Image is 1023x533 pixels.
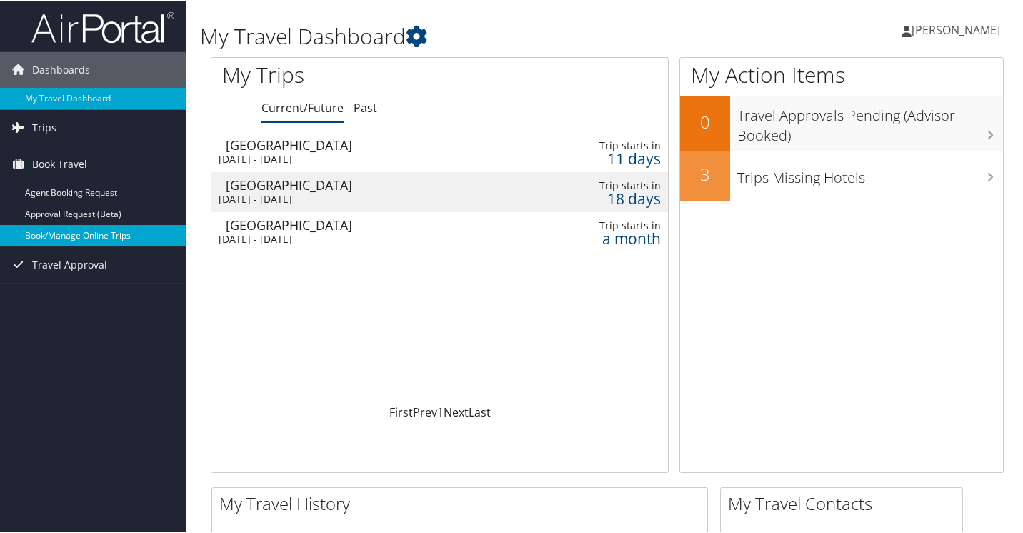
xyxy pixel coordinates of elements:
[261,99,344,114] a: Current/Future
[680,161,730,185] h2: 3
[567,191,661,204] div: 18 days
[354,99,377,114] a: Past
[32,109,56,144] span: Trips
[437,403,444,419] a: 1
[680,94,1003,149] a: 0Travel Approvals Pending (Advisor Booked)
[902,7,1014,50] a: [PERSON_NAME]
[32,246,107,282] span: Travel Approval
[728,490,962,514] h2: My Travel Contacts
[737,159,1003,186] h3: Trips Missing Hotels
[567,218,661,231] div: Trip starts in
[32,145,87,181] span: Book Travel
[219,151,515,164] div: [DATE] - [DATE]
[226,217,522,230] div: [GEOGRAPHIC_DATA]
[680,109,730,133] h2: 0
[680,150,1003,200] a: 3Trips Missing Hotels
[567,231,661,244] div: a month
[219,191,515,204] div: [DATE] - [DATE]
[389,403,413,419] a: First
[222,59,467,89] h1: My Trips
[413,403,437,419] a: Prev
[226,137,522,150] div: [GEOGRAPHIC_DATA]
[567,138,661,151] div: Trip starts in
[444,403,469,419] a: Next
[226,177,522,190] div: [GEOGRAPHIC_DATA]
[680,59,1003,89] h1: My Action Items
[219,231,515,244] div: [DATE] - [DATE]
[31,9,174,43] img: airportal-logo.png
[567,151,661,164] div: 11 days
[469,403,491,419] a: Last
[912,21,1000,36] span: [PERSON_NAME]
[200,20,743,50] h1: My Travel Dashboard
[737,97,1003,144] h3: Travel Approvals Pending (Advisor Booked)
[219,490,707,514] h2: My Travel History
[567,178,661,191] div: Trip starts in
[32,51,90,86] span: Dashboards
